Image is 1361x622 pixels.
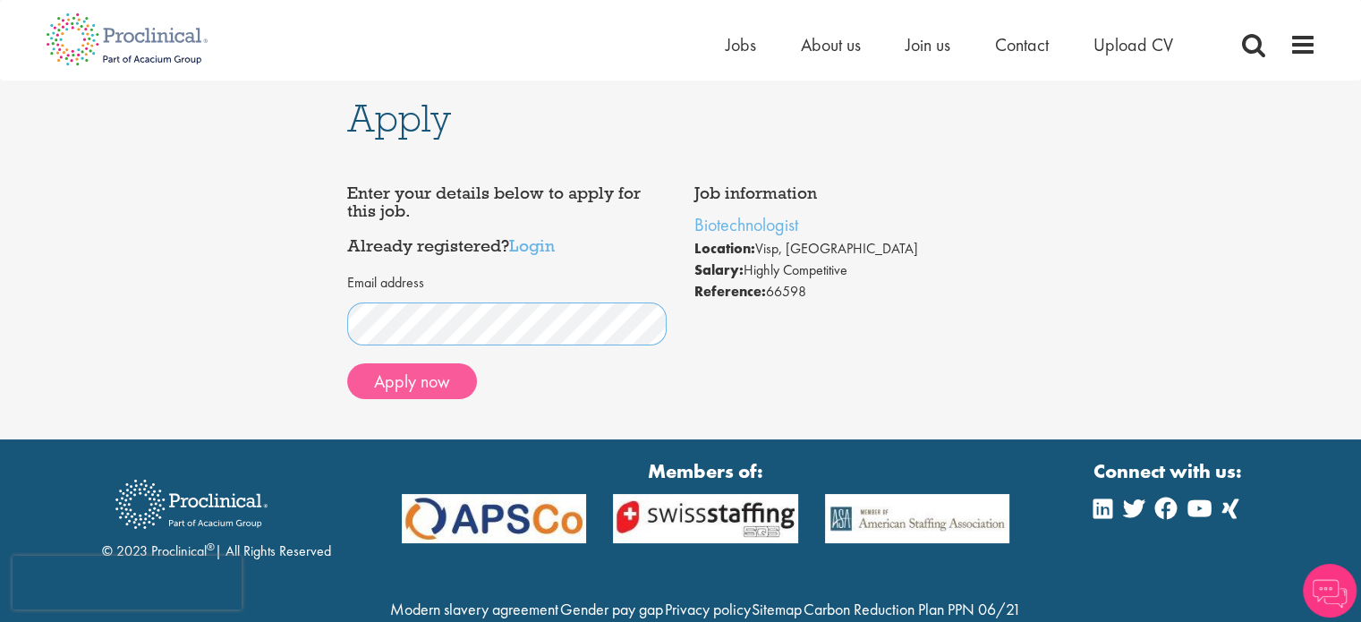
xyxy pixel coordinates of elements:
[347,273,424,294] label: Email address
[600,494,812,543] img: APSCo
[560,599,663,619] a: Gender pay gap
[694,184,1015,202] h4: Job information
[694,282,766,301] strong: Reference:
[801,33,861,56] a: About us
[102,467,281,541] img: Proclinical Recruitment
[1093,33,1173,56] a: Upload CV
[102,466,331,562] div: © 2023 Proclinical | All Rights Reserved
[694,260,744,279] strong: Salary:
[804,599,1021,619] a: Carbon Reduction Plan PPN 06/21
[694,281,1015,302] li: 66598
[694,260,1015,281] li: Highly Competitive
[694,213,798,236] a: Biotechnologist
[1093,457,1246,485] strong: Connect with us:
[347,94,451,142] span: Apply
[402,457,1010,485] strong: Members of:
[390,599,558,619] a: Modern slavery agreement
[752,599,802,619] a: Sitemap
[812,494,1024,543] img: APSCo
[1303,564,1357,618] img: Chatbot
[388,494,600,543] img: APSCo
[509,234,555,256] a: Login
[347,184,668,255] h4: Enter your details below to apply for this job. Already registered?
[906,33,950,56] a: Join us
[726,33,756,56] a: Jobs
[694,239,755,258] strong: Location:
[694,238,1015,260] li: Visp, [GEOGRAPHIC_DATA]
[347,363,477,399] button: Apply now
[13,556,242,609] iframe: reCAPTCHA
[995,33,1049,56] a: Contact
[207,540,215,554] sup: ®
[664,599,750,619] a: Privacy policy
